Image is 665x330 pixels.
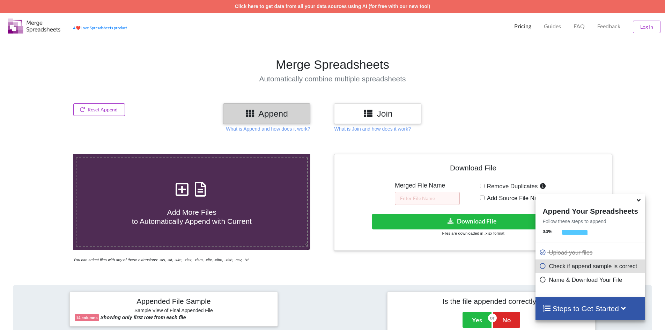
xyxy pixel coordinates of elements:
[535,218,645,225] p: Follow these steps to append
[73,258,249,262] i: You can select files with any of these extensions: .xls, .xlt, .xlm, .xlsx, .xlsm, .xltx, .xltm, ...
[334,125,411,132] p: What is Join and how does it work?
[76,316,98,320] b: 14 columns
[372,214,573,229] button: Download File
[73,25,127,30] a: AheartLove Spreadsheets product
[226,125,310,132] p: What is Append and how does it work?
[235,3,430,9] a: Click here to get data from all your data sources using AI (for free with our new tool)
[485,195,549,201] span: Add Source File Names
[542,304,638,313] h4: Steps to Get Started
[514,23,531,30] p: Pricing
[75,308,273,315] h6: Sample View of Final Appended File
[542,229,552,234] b: 34 %
[75,297,273,307] h4: Appended File Sample
[442,231,504,235] small: Files are downloaded in .xlsx format
[633,21,660,33] button: Log In
[76,25,81,30] span: heart
[339,159,607,179] h4: Download File
[228,109,305,119] h3: Append
[395,192,460,205] input: Enter File Name
[392,297,590,306] h4: Is the file appended correctly?
[574,23,585,30] p: FAQ
[485,183,538,190] span: Remove Duplicates
[544,23,561,30] p: Guides
[535,205,645,215] h4: Append Your Spreadsheets
[539,262,643,271] p: Check if append sample is correct
[597,23,620,29] span: Feedback
[539,248,643,257] p: Upload your files
[395,182,460,189] h5: Merged File Name
[8,19,60,34] img: Logo.png
[73,103,125,116] button: Reset Append
[132,208,252,225] span: Add More Files to Automatically Append with Current
[493,312,520,328] button: No
[539,276,643,284] p: Name & Download Your File
[101,315,186,320] b: Showing only first row from each file
[339,109,416,119] h3: Join
[463,312,492,328] button: Yes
